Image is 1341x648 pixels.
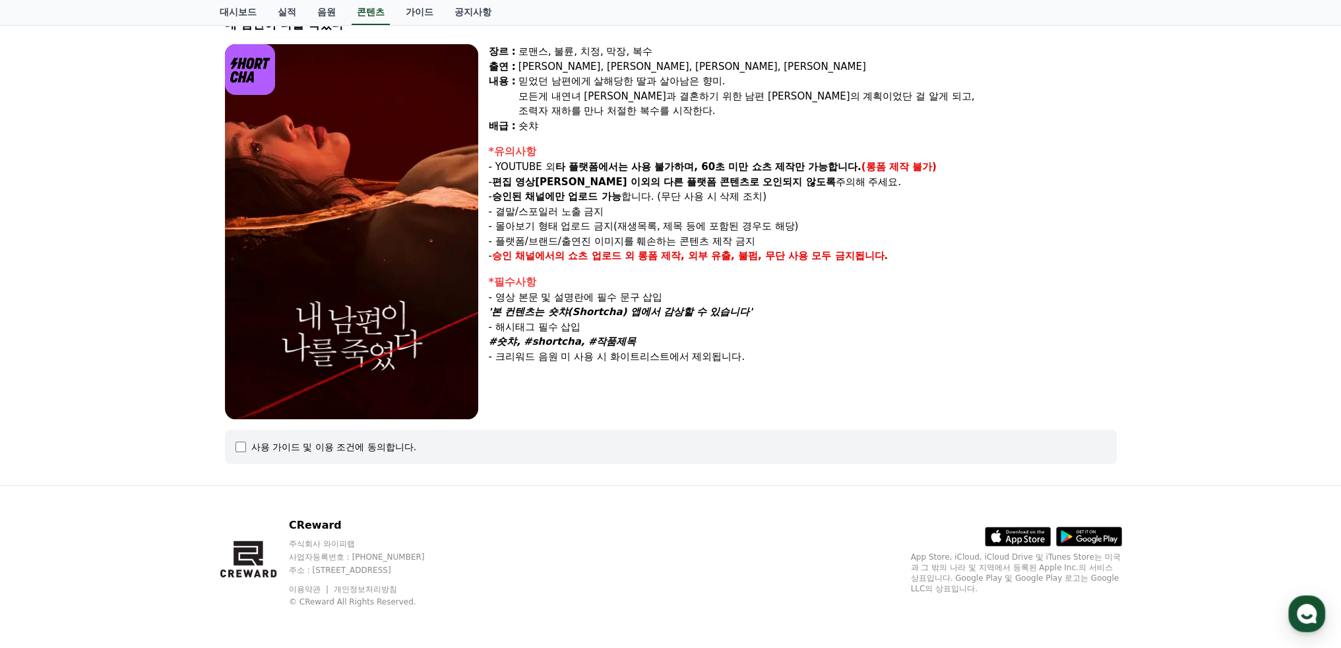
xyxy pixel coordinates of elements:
[518,103,1117,119] div: 조력자 재하를 만나 처절한 복수를 시작한다.
[489,204,1117,220] p: - 결말/스포일러 노출 금지
[664,176,836,188] strong: 다른 플랫폼 콘텐츠로 오인되지 않도록
[289,597,450,607] p: © CReward All Rights Reserved.
[289,539,450,549] p: 주식회사 와이피랩
[225,44,478,419] img: video
[911,552,1122,594] p: App Store, iCloud, iCloud Drive 및 iTunes Store는 미국과 그 밖의 나라 및 지역에서 등록된 Apple Inc.의 서비스 상표입니다. Goo...
[170,418,253,451] a: 설정
[492,176,660,188] strong: 편집 영상[PERSON_NAME] 이외의
[492,191,621,202] strong: 승인된 채널에만 업로드 가능
[489,144,1117,160] div: *유의사항
[489,306,753,318] em: '본 컨텐츠는 숏챠(Shortcha) 앱에서 감상할 수 있습니다'
[861,161,937,173] strong: (롱폼 제작 불가)
[489,349,1117,365] p: - 크리워드 음원 미 사용 시 화이트리스트에서 제외됩니다.
[489,160,1117,175] p: - YOUTUBE 외
[87,418,170,451] a: 대화
[121,438,137,449] span: 대화
[289,565,450,575] p: 주소 : [STREET_ADDRESS]
[489,336,637,347] em: #숏챠, #shortcha, #작품제목
[489,234,1117,249] p: - 플랫폼/브랜드/출연진 이미지를 훼손하는 콘텐츠 제작 금지
[489,249,1117,264] p: -
[489,59,516,74] div: 출연 :
[518,74,1117,89] div: 믿었던 남편에게 살해당한 딸과 살아남은 향미.
[489,44,516,59] div: 장르 :
[518,44,1117,59] div: 로맨스, 불륜, 치정, 막장, 복수
[518,59,1117,74] div: [PERSON_NAME], [PERSON_NAME], [PERSON_NAME], [PERSON_NAME]
[489,119,516,134] div: 배급 :
[289,585,330,594] a: 이용약관
[555,161,861,173] strong: 타 플랫폼에서는 사용 불가하며, 60초 미만 쇼츠 제작만 가능합니다.
[489,74,516,119] div: 내용 :
[489,175,1117,190] p: - 주의해 주세요.
[204,438,220,448] span: 설정
[289,552,450,562] p: 사업자등록번호 : [PHONE_NUMBER]
[489,320,1117,335] p: - 해시태그 필수 삽입
[489,274,1117,290] div: *필수사항
[251,440,417,454] div: 사용 가이드 및 이용 조건에 동의합니다.
[638,250,889,262] strong: 롱폼 제작, 외부 유출, 불펌, 무단 사용 모두 금지됩니다.
[518,89,1117,104] div: 모든게 내연녀 [PERSON_NAME]과 결혼하기 위한 남편 [PERSON_NAME]의 계획이었단 걸 알게 되고,
[492,250,635,262] strong: 승인 채널에서의 쇼츠 업로드 외
[489,189,1117,204] p: - 합니다. (무단 사용 시 삭제 조치)
[489,290,1117,305] p: - 영상 본문 및 설명란에 필수 문구 삽입
[42,438,49,448] span: 홈
[518,119,1117,134] div: 숏챠
[489,219,1117,234] p: - 몰아보기 형태 업로드 금지(재생목록, 제목 등에 포함된 경우도 해당)
[334,585,397,594] a: 개인정보처리방침
[289,517,450,533] p: CReward
[4,418,87,451] a: 홈
[225,44,276,95] img: logo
